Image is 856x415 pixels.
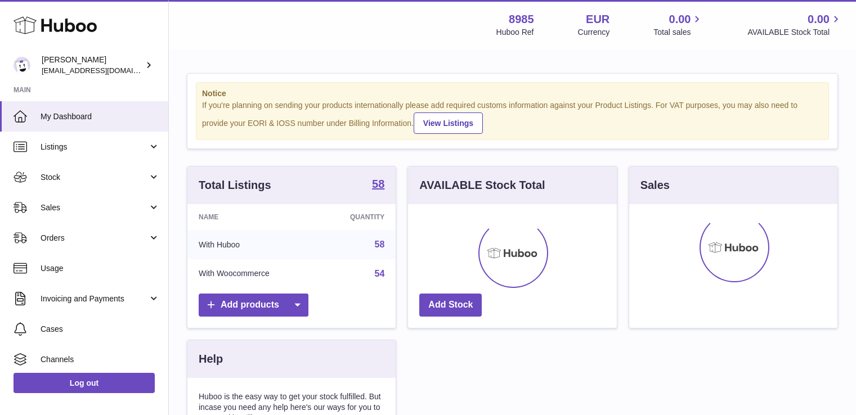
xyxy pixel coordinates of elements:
span: Sales [41,202,148,213]
span: Stock [41,172,148,183]
strong: Notice [202,88,823,99]
a: 54 [375,269,385,278]
span: Usage [41,263,160,274]
span: Orders [41,233,148,243]
div: [PERSON_NAME] [42,55,143,76]
div: Currency [578,27,610,38]
span: Total sales [653,27,703,38]
span: [EMAIL_ADDRESS][DOMAIN_NAME] [42,66,165,75]
img: info@dehaanlifestyle.nl [14,57,30,74]
td: With Woocommerce [187,259,317,288]
a: 58 [375,240,385,249]
a: 58 [372,178,384,192]
a: Add products [199,294,308,317]
div: Huboo Ref [496,27,534,38]
span: My Dashboard [41,111,160,122]
h3: Total Listings [199,178,271,193]
a: View Listings [414,112,483,134]
h3: Help [199,351,223,367]
h3: AVAILABLE Stock Total [419,178,545,193]
span: AVAILABLE Stock Total [747,27,842,38]
th: Quantity [317,204,396,230]
a: 0.00 Total sales [653,12,703,38]
span: 0.00 [808,12,830,27]
strong: 58 [372,178,384,190]
td: With Huboo [187,230,317,259]
h3: Sales [640,178,670,193]
span: Invoicing and Payments [41,294,148,304]
a: 0.00 AVAILABLE Stock Total [747,12,842,38]
span: Listings [41,142,148,152]
span: 0.00 [669,12,691,27]
span: Channels [41,354,160,365]
span: Cases [41,324,160,335]
th: Name [187,204,317,230]
strong: 8985 [509,12,534,27]
a: Log out [14,373,155,393]
div: If you're planning on sending your products internationally please add required customs informati... [202,100,823,134]
strong: EUR [586,12,609,27]
a: Add Stock [419,294,482,317]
